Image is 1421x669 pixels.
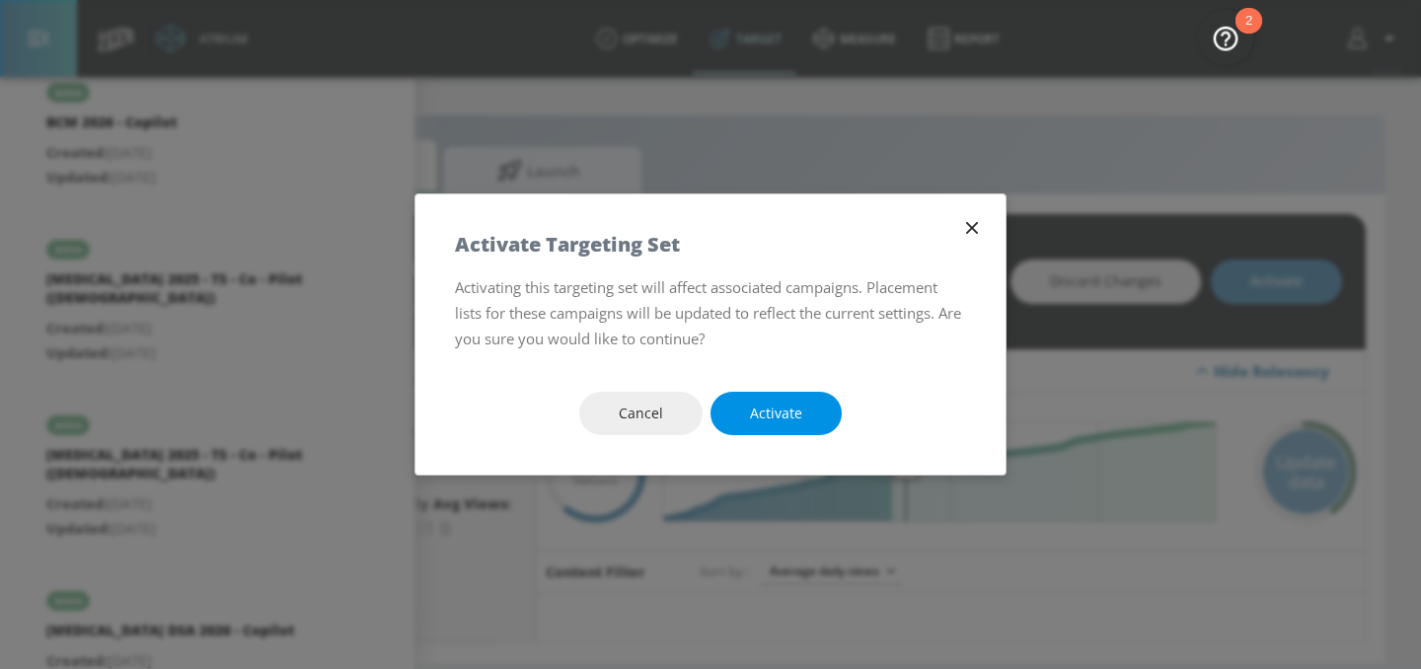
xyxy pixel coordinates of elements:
[750,402,802,426] span: Activate
[1245,21,1252,46] div: 2
[710,392,842,436] button: Activate
[455,274,966,352] p: Activating this targeting set will affect associated campaigns. Placement lists for these campaig...
[619,402,663,426] span: Cancel
[455,234,680,255] h5: Activate Targeting Set
[579,392,703,436] button: Cancel
[1198,10,1253,65] button: Open Resource Center, 2 new notifications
